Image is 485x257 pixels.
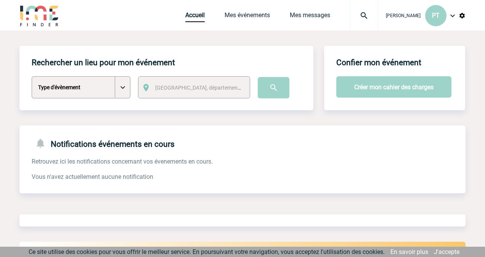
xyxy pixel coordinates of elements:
a: Accueil [185,11,205,22]
span: Vous n'avez actuellement aucune notification [32,173,153,180]
h4: Rechercher un lieu pour mon événement [32,58,175,67]
h4: Confier mon événement [336,58,421,67]
a: Mes messages [290,11,330,22]
span: Ce site utilise des cookies pour vous offrir le meilleur service. En poursuivant votre navigation... [29,248,385,255]
img: notifications-24-px-g.png [35,138,51,149]
img: IME-Finder [19,5,59,26]
span: PT [432,12,440,19]
input: Submit [258,77,289,98]
h4: Notifications événements en cours [32,138,175,149]
span: [PERSON_NAME] [386,13,421,18]
span: [GEOGRAPHIC_DATA], département, région... [155,85,261,91]
button: Créer mon cahier des charges [336,76,451,98]
span: Retrouvez ici les notifications concernant vos évenements en cours. [32,158,213,165]
a: En savoir plus [390,248,428,255]
a: J'accepte [434,248,459,255]
a: Mes événements [225,11,270,22]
